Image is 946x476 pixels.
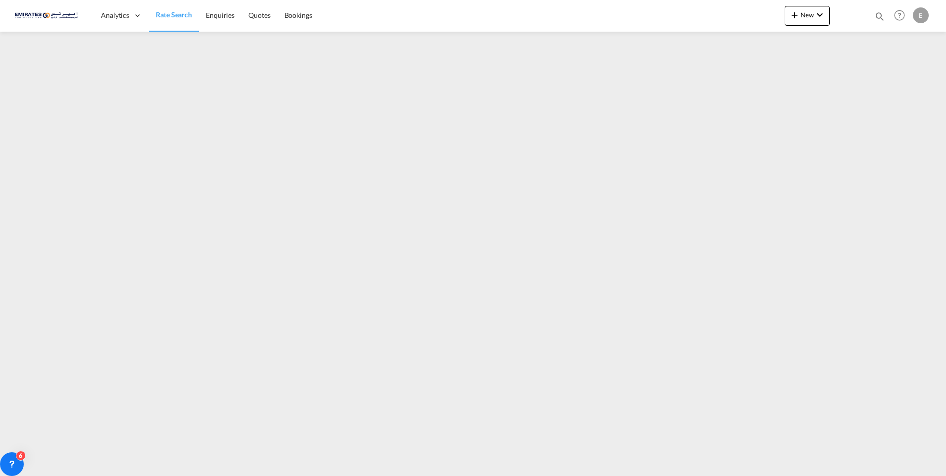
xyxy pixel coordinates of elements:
[284,11,312,19] span: Bookings
[156,10,192,19] span: Rate Search
[814,9,826,21] md-icon: icon-chevron-down
[913,7,929,23] div: E
[248,11,270,19] span: Quotes
[789,9,801,21] md-icon: icon-plus 400-fg
[101,10,129,20] span: Analytics
[789,11,826,19] span: New
[891,7,908,24] span: Help
[15,4,82,27] img: c67187802a5a11ec94275b5db69a26e6.png
[874,11,885,22] md-icon: icon-magnify
[206,11,235,19] span: Enquiries
[785,6,830,26] button: icon-plus 400-fgNewicon-chevron-down
[874,11,885,26] div: icon-magnify
[891,7,913,25] div: Help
